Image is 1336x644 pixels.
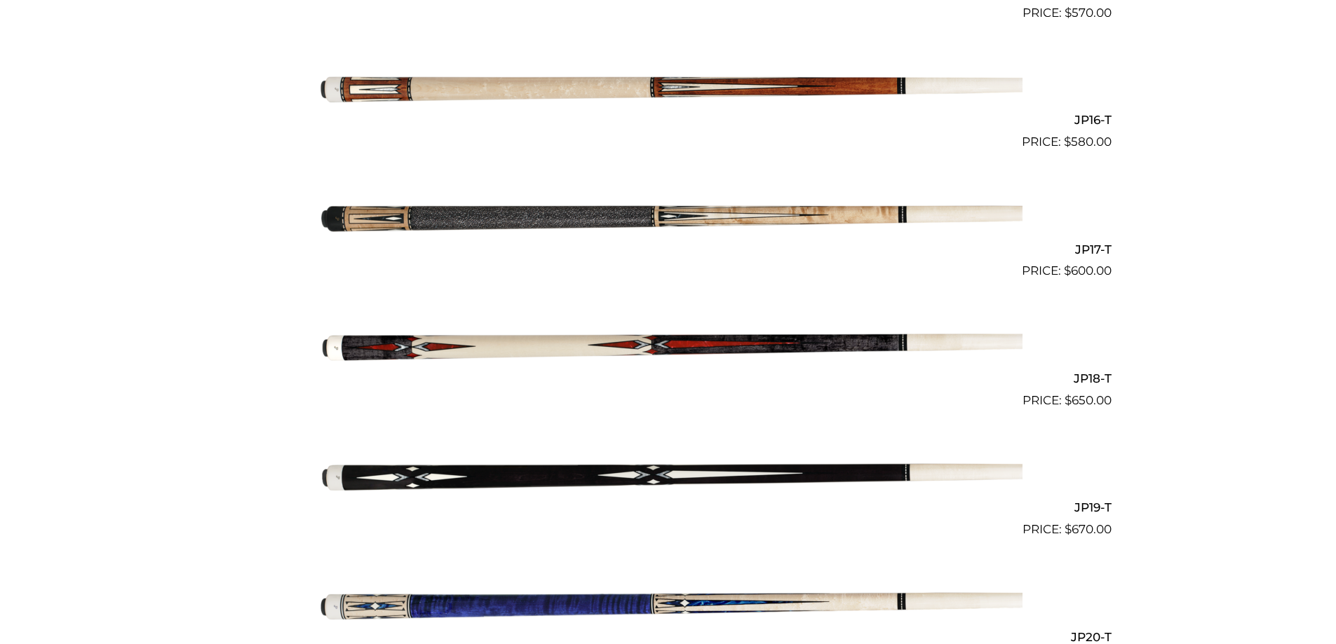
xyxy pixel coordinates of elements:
span: $ [1064,263,1071,278]
img: JP19-T [314,416,1023,533]
h2: JP19-T [225,495,1112,521]
img: JP18-T [314,286,1023,404]
a: JP18-T $650.00 [225,286,1112,409]
a: JP16-T $580.00 [225,28,1112,151]
a: JP17-T $600.00 [225,157,1112,280]
span: $ [1064,135,1071,149]
img: JP16-T [314,28,1023,146]
span: $ [1065,6,1072,20]
h2: JP17-T [225,236,1112,262]
span: $ [1065,522,1072,536]
h2: JP18-T [225,365,1112,391]
a: JP19-T $670.00 [225,416,1112,539]
bdi: 570.00 [1065,6,1112,20]
bdi: 650.00 [1065,393,1112,407]
img: JP17-T [314,157,1023,275]
h2: JP16-T [225,107,1112,133]
bdi: 600.00 [1064,263,1112,278]
bdi: 580.00 [1064,135,1112,149]
bdi: 670.00 [1065,522,1112,536]
span: $ [1065,393,1072,407]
